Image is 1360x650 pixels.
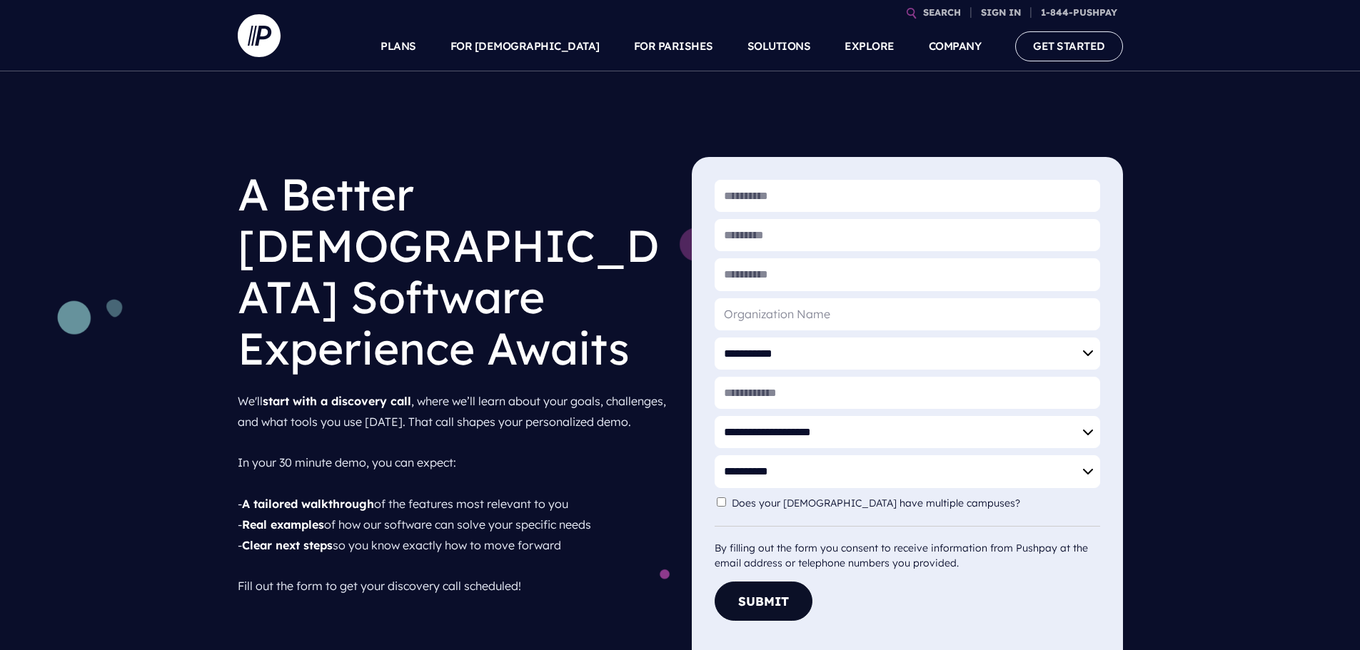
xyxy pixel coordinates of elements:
[715,298,1100,330] input: Organization Name
[732,497,1027,509] label: Does your [DEMOGRAPHIC_DATA] have multiple campuses?
[450,21,600,71] a: FOR [DEMOGRAPHIC_DATA]
[242,497,374,511] strong: A tailored walkthrough
[242,517,324,532] strong: Real examples
[747,21,811,71] a: SOLUTIONS
[929,21,982,71] a: COMPANY
[845,21,895,71] a: EXPLORE
[715,526,1100,571] div: By filling out the form you consent to receive information from Pushpay at the email address or t...
[263,394,411,408] strong: start with a discovery call
[715,582,812,621] button: Submit
[634,21,713,71] a: FOR PARISHES
[238,157,669,385] h1: A Better [DEMOGRAPHIC_DATA] Software Experience Awaits
[238,385,669,602] p: We'll , where we’ll learn about your goals, challenges, and what tools you use [DATE]. That call ...
[381,21,416,71] a: PLANS
[1015,31,1123,61] a: GET STARTED
[242,538,333,552] strong: Clear next steps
